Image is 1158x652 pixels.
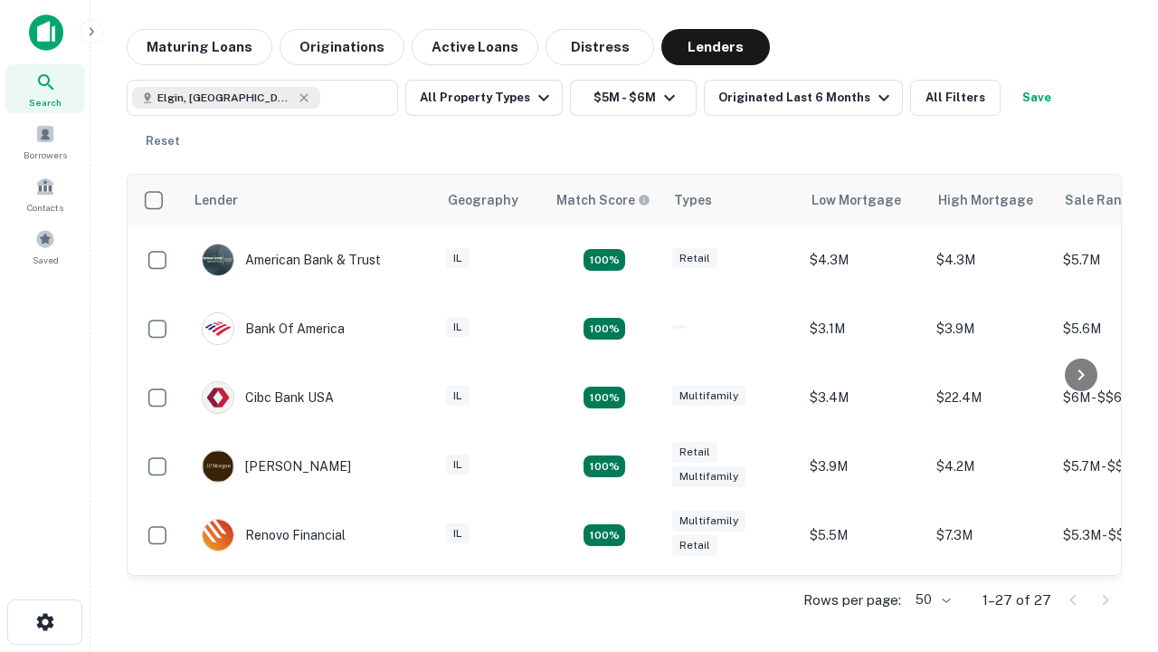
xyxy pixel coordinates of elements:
[910,80,1001,116] button: All Filters
[927,225,1054,294] td: $4.3M
[938,189,1033,211] div: High Mortgage
[584,318,625,340] div: Matching Properties: 4, hasApolloMatch: undefined
[195,189,238,211] div: Lender
[801,225,927,294] td: $4.3M
[446,248,470,269] div: IL
[437,175,546,225] th: Geography
[927,294,1054,363] td: $3.9M
[570,80,697,116] button: $5M - $6M
[801,501,927,570] td: $5.5M
[672,466,745,487] div: Multifamily
[908,587,954,613] div: 50
[672,248,717,269] div: Retail
[704,80,903,116] button: Originated Last 6 Months
[203,451,233,482] img: picture
[29,14,63,51] img: capitalize-icon.png
[5,169,85,218] a: Contacts
[202,312,345,345] div: Bank Of America
[405,80,563,116] button: All Property Types
[448,189,518,211] div: Geography
[801,175,927,225] th: Low Mortgage
[33,253,59,267] span: Saved
[412,29,538,65] button: Active Loans
[584,455,625,477] div: Matching Properties: 4, hasApolloMatch: undefined
[184,175,437,225] th: Lender
[584,524,625,546] div: Matching Properties: 4, hasApolloMatch: undefined
[927,175,1054,225] th: High Mortgage
[663,175,801,225] th: Types
[446,386,470,407] div: IL
[5,117,85,166] a: Borrowers
[202,244,381,276] div: American Bank & Trust
[280,29,404,65] button: Originations
[27,200,63,215] span: Contacts
[1068,507,1158,594] iframe: Chat Widget
[982,590,1051,611] p: 1–27 of 27
[202,381,334,414] div: Cibc Bank USA
[718,87,895,109] div: Originated Last 6 Months
[203,313,233,344] img: picture
[812,189,901,211] div: Low Mortgage
[446,317,470,338] div: IL
[584,387,625,408] div: Matching Properties: 4, hasApolloMatch: undefined
[801,432,927,501] td: $3.9M
[672,442,717,463] div: Retail
[127,29,272,65] button: Maturing Loans
[801,363,927,432] td: $3.4M
[202,450,351,483] div: [PERSON_NAME]
[801,570,927,638] td: $2.2M
[584,249,625,271] div: Matching Properties: 7, hasApolloMatch: undefined
[661,29,770,65] button: Lenders
[157,90,293,106] span: Elgin, [GEOGRAPHIC_DATA], [GEOGRAPHIC_DATA]
[556,190,650,210] div: Capitalize uses an advanced AI algorithm to match your search with the best lender. The match sco...
[927,501,1054,570] td: $7.3M
[446,455,470,475] div: IL
[5,222,85,271] a: Saved
[927,570,1054,638] td: $3.1M
[203,382,233,413] img: picture
[134,123,192,159] button: Reset
[202,519,346,551] div: Renovo Financial
[927,432,1054,501] td: $4.2M
[674,189,712,211] div: Types
[672,386,745,407] div: Multifamily
[446,523,470,544] div: IL
[927,363,1054,432] td: $22.4M
[546,175,663,225] th: Capitalize uses an advanced AI algorithm to match your search with the best lender. The match sco...
[203,520,233,551] img: picture
[801,294,927,363] td: $3.1M
[24,148,67,162] span: Borrowers
[672,511,745,532] div: Multifamily
[803,590,901,611] p: Rows per page:
[546,29,654,65] button: Distress
[5,64,85,113] a: Search
[672,535,717,556] div: Retail
[1008,80,1066,116] button: Save your search to get updates of matches that match your search criteria.
[556,190,647,210] h6: Match Score
[203,244,233,275] img: picture
[29,95,62,110] span: Search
